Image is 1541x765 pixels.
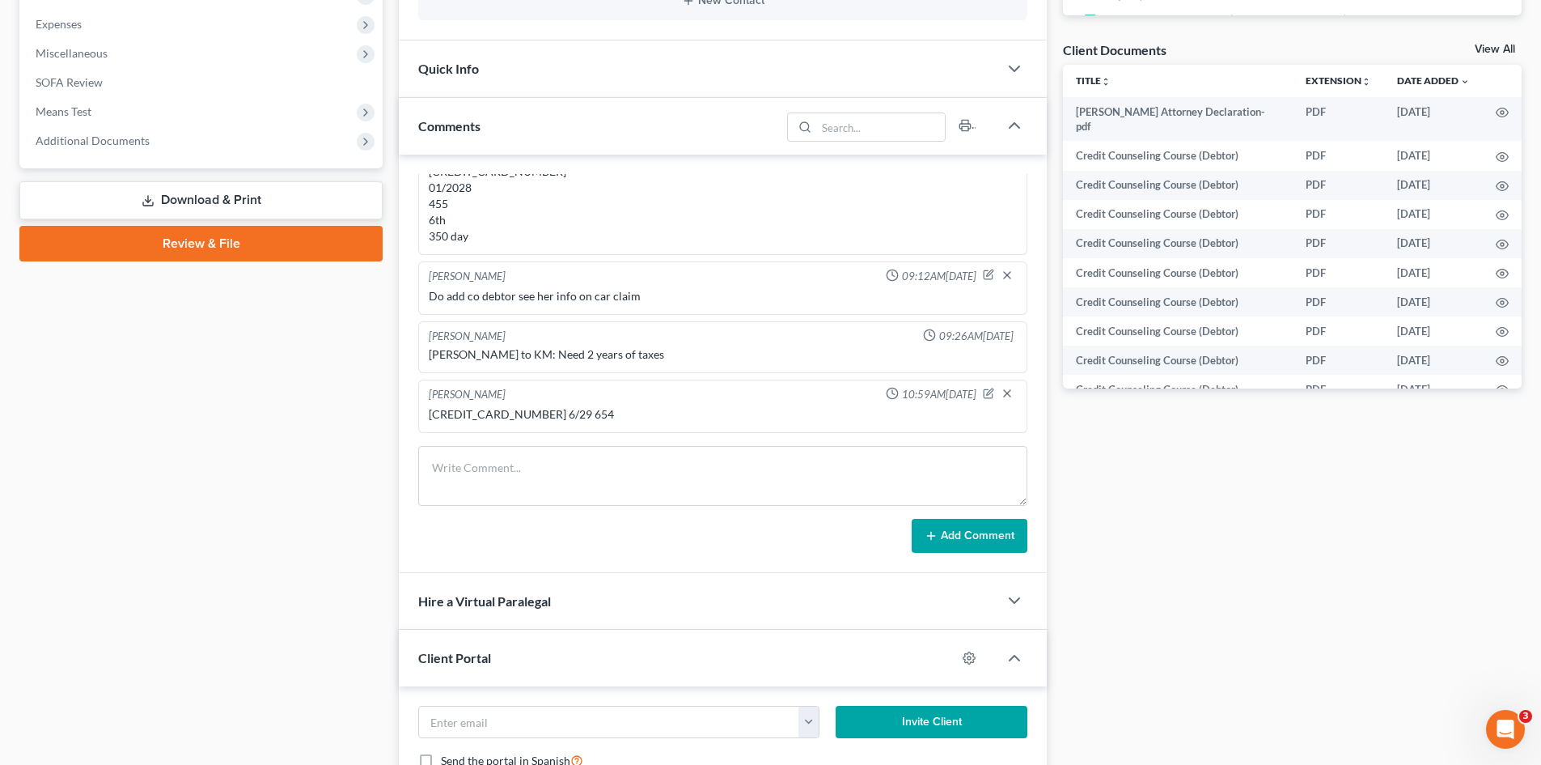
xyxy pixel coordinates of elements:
td: [DATE] [1384,97,1483,142]
span: 09:12AM[DATE] [902,269,976,284]
td: [DATE] [1384,287,1483,317]
div: [CREDIT_CARD_NUMBER] 6/29 654 [429,406,1017,423]
div: [PERSON_NAME] [429,387,506,403]
td: Credit Counseling Course (Debtor) [1063,375,1293,404]
iframe: Intercom live chat [1486,710,1525,749]
td: [PERSON_NAME] Attorney Declaration-pdf [1063,97,1293,142]
span: 3 [1519,710,1532,723]
i: unfold_more [1101,77,1111,87]
td: PDF [1293,171,1384,200]
td: [DATE] [1384,346,1483,375]
td: Credit Counseling Course (Debtor) [1063,287,1293,317]
td: PDF [1293,97,1384,142]
input: Enter email [419,707,799,737]
span: 10:59AM[DATE] [902,387,976,402]
td: Credit Counseling Course (Debtor) [1063,171,1293,200]
td: [DATE] [1384,317,1483,346]
td: Credit Counseling Course (Debtor) [1063,317,1293,346]
td: PDF [1293,317,1384,346]
span: SOFA Review [36,75,103,89]
button: Invite Client [836,706,1028,738]
span: Quick Info [418,61,479,76]
span: Hire a Virtual Paralegal [418,593,551,609]
td: Credit Counseling Course (Debtor) [1063,258,1293,287]
a: Extensionunfold_more [1306,74,1371,87]
a: View All [1475,44,1515,55]
span: Comments [418,118,481,134]
td: PDF [1293,375,1384,404]
td: PDF [1293,229,1384,258]
input: Search... [817,113,946,141]
td: Credit Counseling Course (Debtor) [1063,200,1293,229]
a: Review & File [19,226,383,261]
td: [DATE] [1384,375,1483,404]
td: PDF [1293,258,1384,287]
span: Petition - Wet Signature (done in office meeting) [1105,11,1347,28]
span: Miscellaneous [36,46,108,60]
td: PDF [1293,346,1384,375]
button: Add Comment [912,519,1027,553]
div: Do add co debtor see her info on car claim [429,288,1017,304]
td: [DATE] [1384,141,1483,170]
i: expand_more [1460,77,1470,87]
span: Additional Documents [36,134,150,147]
td: PDF [1293,200,1384,229]
a: Titleunfold_more [1076,74,1111,87]
span: Expenses [36,17,82,31]
td: [DATE] [1384,171,1483,200]
span: 09:26AM[DATE] [939,329,1014,344]
td: [DATE] [1384,258,1483,287]
td: [DATE] [1384,229,1483,258]
span: Means Test [36,104,91,118]
a: SOFA Review [23,68,383,97]
div: [PERSON_NAME] [429,329,506,344]
td: Credit Counseling Course (Debtor) [1063,141,1293,170]
td: PDF [1293,287,1384,317]
div: Client Documents [1063,41,1166,58]
td: Credit Counseling Course (Debtor) [1063,229,1293,258]
div: [PERSON_NAME] to KM: Need 2 years of taxes [429,346,1017,363]
i: unfold_more [1361,77,1371,87]
span: Client Portal [418,650,491,665]
td: [DATE] [1384,200,1483,229]
div: [CREDIT_CARD_NUMBER] 01/2028 455 6th 350 day [429,164,1017,244]
a: Date Added expand_more [1397,74,1470,87]
div: [PERSON_NAME] [429,269,506,285]
a: Download & Print [19,181,383,219]
td: Credit Counseling Course (Debtor) [1063,346,1293,375]
td: PDF [1293,141,1384,170]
